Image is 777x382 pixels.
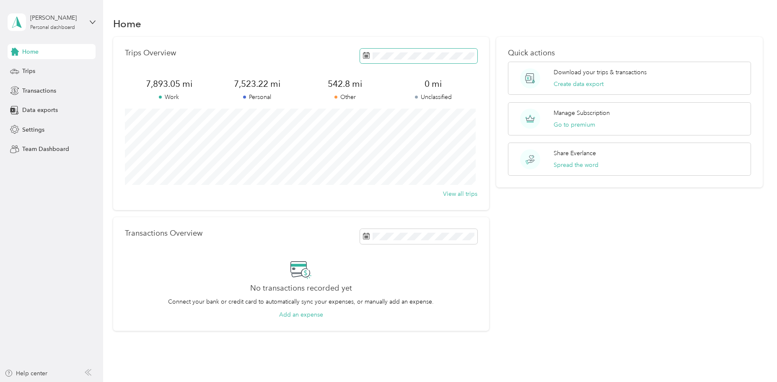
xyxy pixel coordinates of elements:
[554,149,596,158] p: Share Everlance
[554,80,603,88] button: Create data export
[730,335,777,382] iframe: Everlance-gr Chat Button Frame
[554,109,610,117] p: Manage Subscription
[389,93,477,101] p: Unclassified
[113,19,141,28] h1: Home
[125,93,213,101] p: Work
[168,297,434,306] p: Connect your bank or credit card to automatically sync your expenses, or manually add an expense.
[301,93,389,101] p: Other
[22,86,56,95] span: Transactions
[213,78,301,90] span: 7,523.22 mi
[443,190,477,198] button: View all trips
[30,25,75,30] div: Personal dashboard
[508,49,751,57] p: Quick actions
[250,284,352,293] h2: No transactions recorded yet
[22,106,58,114] span: Data exports
[22,125,44,134] span: Settings
[30,13,83,22] div: [PERSON_NAME]
[125,78,213,90] span: 7,893.05 mi
[554,68,647,77] p: Download your trips & transactions
[389,78,477,90] span: 0 mi
[125,49,176,57] p: Trips Overview
[22,145,69,153] span: Team Dashboard
[301,78,389,90] span: 542.8 mi
[125,229,202,238] p: Transactions Overview
[213,93,301,101] p: Personal
[554,120,595,129] button: Go to premium
[554,161,598,169] button: Spread the word
[22,47,39,56] span: Home
[22,67,35,75] span: Trips
[279,310,323,319] button: Add an expense
[5,369,47,378] button: Help center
